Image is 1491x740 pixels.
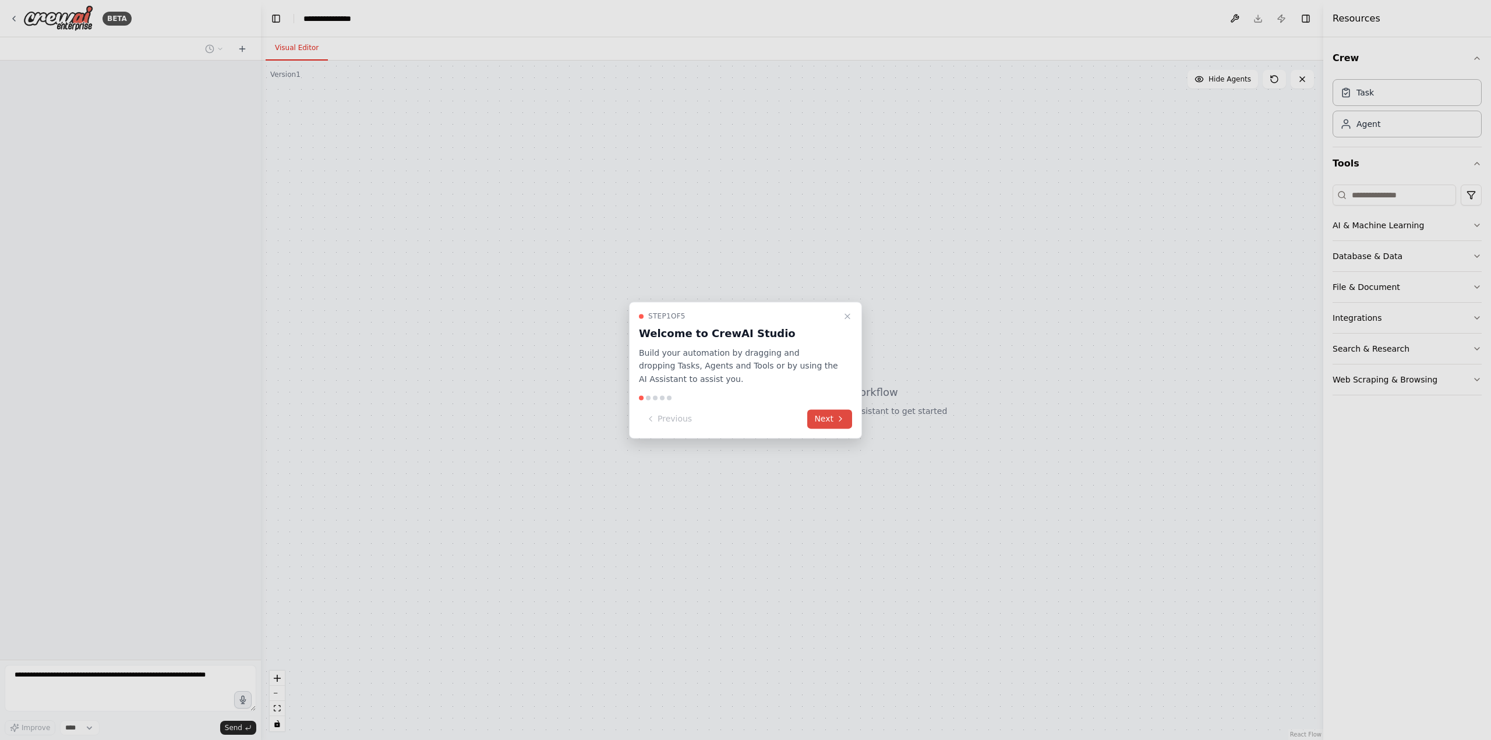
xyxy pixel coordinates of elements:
[840,309,854,323] button: Close walkthrough
[639,409,699,429] button: Previous
[639,346,838,386] p: Build your automation by dragging and dropping Tasks, Agents and Tools or by using the AI Assista...
[648,311,686,321] span: Step 1 of 5
[268,10,284,27] button: Hide left sidebar
[639,325,838,342] h3: Welcome to CrewAI Studio
[807,409,852,429] button: Next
